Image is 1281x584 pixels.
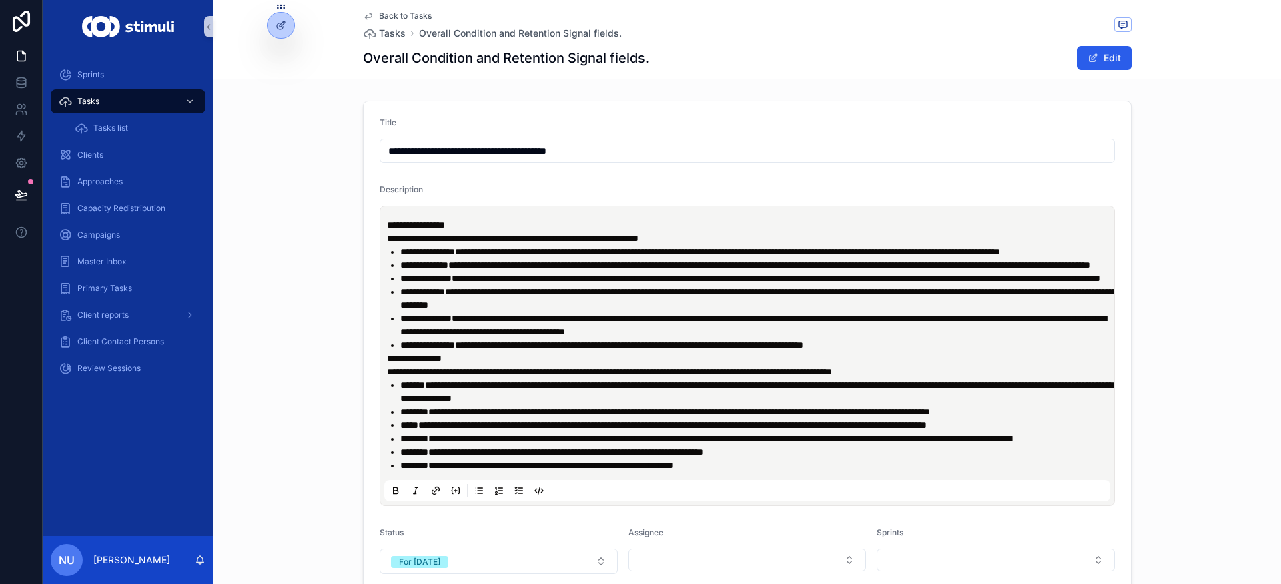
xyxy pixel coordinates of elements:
[363,49,649,67] h1: Overall Condition and Retention Signal fields.
[77,176,123,187] span: Approaches
[51,170,205,194] a: Approaches
[77,69,104,80] span: Sprints
[77,203,165,214] span: Capacity Redistribution
[43,53,213,398] div: scrollable content
[399,556,440,568] div: For [DATE]
[419,27,622,40] a: Overall Condition and Retention Signal fields.
[380,184,423,194] span: Description
[51,330,205,354] a: Client Contact Persons
[51,196,205,220] a: Capacity Redistribution
[51,223,205,247] a: Campaigns
[628,549,867,571] button: Select Button
[379,11,432,21] span: Back to Tasks
[363,27,406,40] a: Tasks
[51,276,205,300] a: Primary Tasks
[380,549,618,574] button: Select Button
[1077,46,1132,70] button: Edit
[77,310,129,320] span: Client reports
[51,89,205,113] a: Tasks
[77,283,132,294] span: Primary Tasks
[59,552,75,568] span: NU
[380,527,404,537] span: Status
[51,63,205,87] a: Sprints
[51,356,205,380] a: Review Sessions
[877,527,903,537] span: Sprints
[379,27,406,40] span: Tasks
[77,363,141,374] span: Review Sessions
[51,143,205,167] a: Clients
[93,553,170,567] p: [PERSON_NAME]
[51,303,205,327] a: Client reports
[77,96,99,107] span: Tasks
[82,16,173,37] img: App logo
[628,527,663,537] span: Assignee
[77,230,120,240] span: Campaigns
[51,250,205,274] a: Master Inbox
[93,123,128,133] span: Tasks list
[877,549,1115,571] button: Select Button
[363,11,432,21] a: Back to Tasks
[77,150,103,160] span: Clients
[67,116,205,140] a: Tasks list
[77,256,127,267] span: Master Inbox
[77,336,164,347] span: Client Contact Persons
[380,117,396,127] span: Title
